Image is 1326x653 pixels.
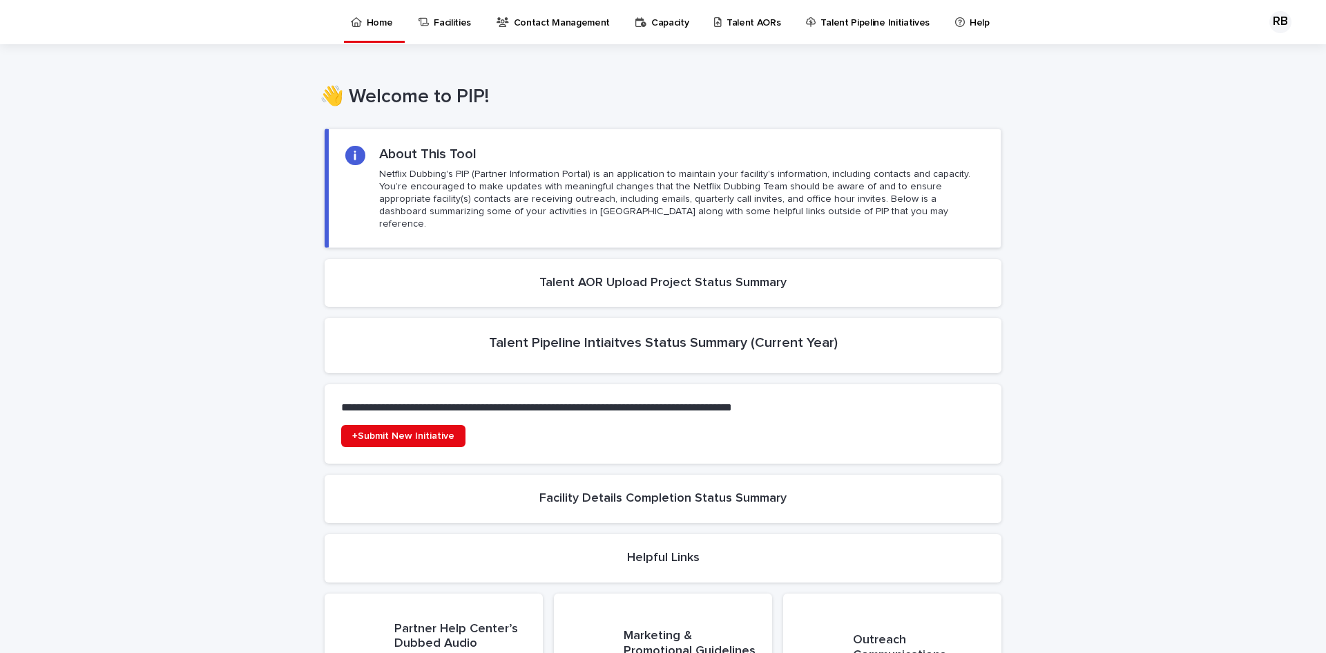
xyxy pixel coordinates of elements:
[489,334,838,351] h2: Talent Pipeline Intiaitves Status Summary (Current Year)
[379,168,984,231] p: Netflix Dubbing's PIP (Partner Information Portal) is an application to maintain your facility's ...
[539,276,787,291] h2: Talent AOR Upload Project Status Summary
[1269,11,1291,33] div: RB
[320,86,997,109] h1: 👋 Welcome to PIP!
[539,491,787,507] h2: Facility Details Completion Status Summary
[379,146,477,162] h2: About This Tool
[627,551,700,566] h2: Helpful Links
[341,425,465,447] a: +Submit New Initiative
[352,431,454,441] span: +Submit New Initiative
